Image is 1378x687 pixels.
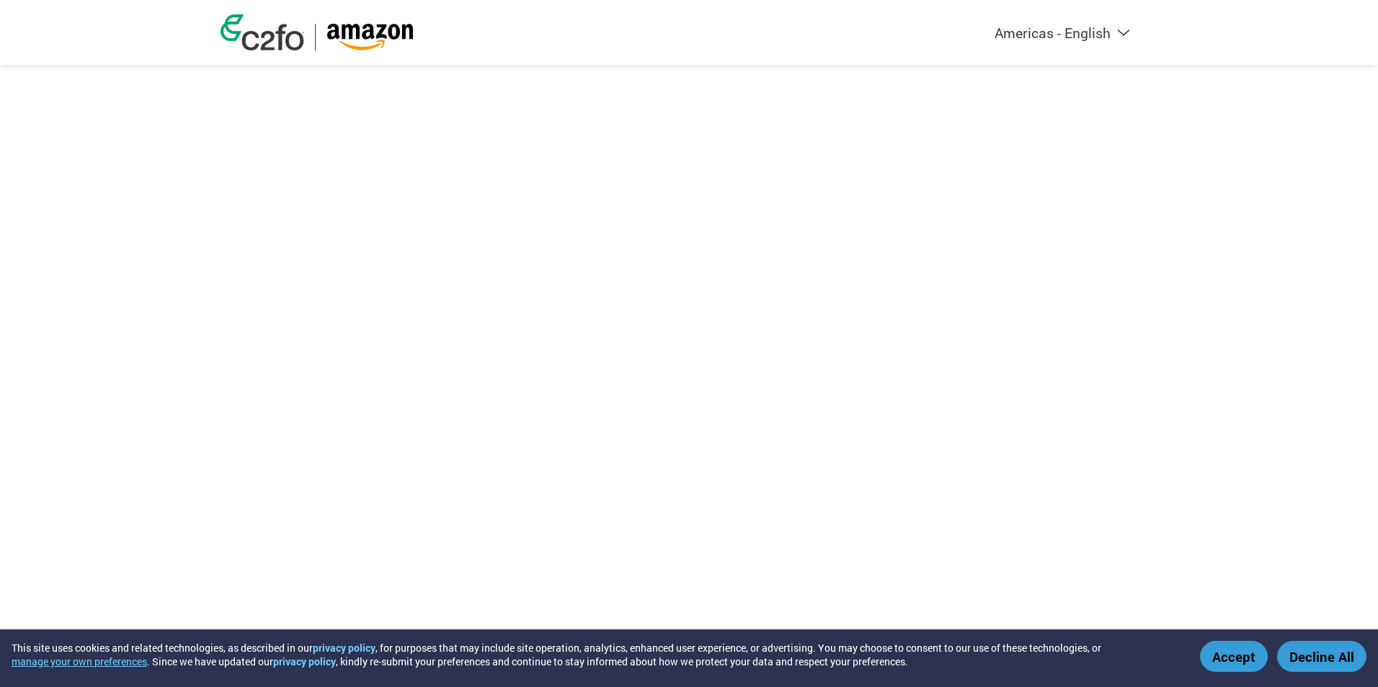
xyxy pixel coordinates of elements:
img: c2fo logo [221,14,304,50]
a: privacy policy [313,641,375,655]
button: Decline All [1277,641,1366,672]
img: Amazon [326,24,414,50]
div: This site uses cookies and related technologies, as described in our , for purposes that may incl... [12,641,1179,668]
button: manage your own preferences [12,655,147,668]
a: privacy policy [273,655,336,668]
button: Accept [1200,641,1268,672]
